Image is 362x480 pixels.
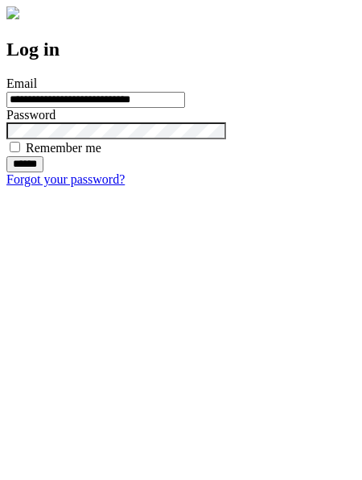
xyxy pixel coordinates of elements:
h2: Log in [6,39,356,60]
label: Email [6,77,37,90]
label: Password [6,108,56,122]
label: Remember me [26,141,101,155]
a: Forgot your password? [6,172,125,186]
img: logo-4e3dc11c47720685a147b03b5a06dd966a58ff35d612b21f08c02c0306f2b779.png [6,6,19,19]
